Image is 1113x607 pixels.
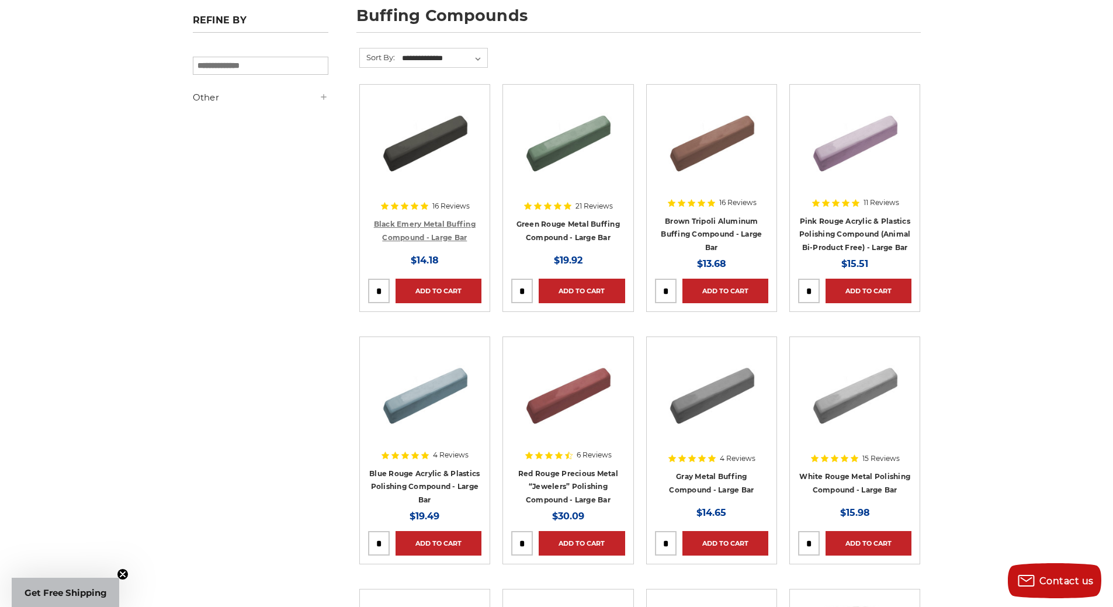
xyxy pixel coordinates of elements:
button: Contact us [1008,563,1101,598]
div: Get Free ShippingClose teaser [12,578,119,607]
a: Add to Cart [539,279,625,303]
a: Green Rouge Aluminum Buffing Compound [511,93,625,206]
a: Pink Rouge Acrylic & Plastics Polishing Compound (Animal Bi-Product Free) - Large Bar [799,217,911,252]
img: Blue rouge polishing compound [378,345,471,439]
img: Gray Buffing Compound [665,345,758,439]
span: 15 Reviews [862,455,900,462]
span: 4 Reviews [720,455,755,462]
a: Pink Plastic Polishing Compound [798,93,911,206]
a: Add to Cart [682,531,768,556]
span: Contact us [1039,575,1094,587]
span: $19.92 [554,255,582,266]
img: White Rouge Buffing Compound [808,345,902,439]
span: $13.68 [697,258,726,269]
h1: buffing compounds [356,8,921,33]
a: Gray Buffing Compound [655,345,768,459]
img: Pink Plastic Polishing Compound [808,93,902,186]
span: $19.49 [410,511,439,522]
a: Blue rouge polishing compound [368,345,481,459]
span: $14.18 [411,255,439,266]
a: Add to Cart [396,531,481,556]
img: Green Rouge Aluminum Buffing Compound [521,93,615,186]
a: White Rouge Buffing Compound [798,345,911,459]
a: Gray Metal Buffing Compound - Large Bar [669,472,754,494]
span: 21 Reviews [575,203,613,210]
a: Add to Cart [539,531,625,556]
button: Close teaser [117,568,129,580]
a: Green Rouge Metal Buffing Compound - Large Bar [516,220,620,242]
a: Red Rouge Precious Metal “Jewelers” Polishing Compound - Large Bar [518,469,618,504]
a: White Rouge Metal Polishing Compound - Large Bar [799,472,910,494]
select: Sort By: [400,50,487,67]
a: Black Stainless Steel Buffing Compound [368,93,481,206]
span: 16 Reviews [432,203,470,210]
a: Add to Cart [826,531,911,556]
img: Brown Tripoli Aluminum Buffing Compound [665,93,758,186]
a: Brown Tripoli Aluminum Buffing Compound - Large Bar [661,217,762,252]
label: Sort By: [360,48,395,66]
img: Black Stainless Steel Buffing Compound [378,93,471,186]
a: Add to Cart [682,279,768,303]
span: Get Free Shipping [25,587,107,598]
h5: Refine by [193,15,328,33]
a: Add to Cart [826,279,911,303]
h5: Other [193,91,328,105]
span: $15.51 [841,258,868,269]
a: Blue Rouge Acrylic & Plastics Polishing Compound - Large Bar [369,469,480,504]
img: Red Rouge Jewelers Buffing Compound [521,345,615,439]
span: $15.98 [840,507,870,518]
a: Brown Tripoli Aluminum Buffing Compound [655,93,768,206]
a: Red Rouge Jewelers Buffing Compound [511,345,625,459]
span: $30.09 [552,511,584,522]
a: Add to Cart [396,279,481,303]
a: Black Emery Metal Buffing Compound - Large Bar [374,220,476,242]
span: $14.65 [696,507,726,518]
